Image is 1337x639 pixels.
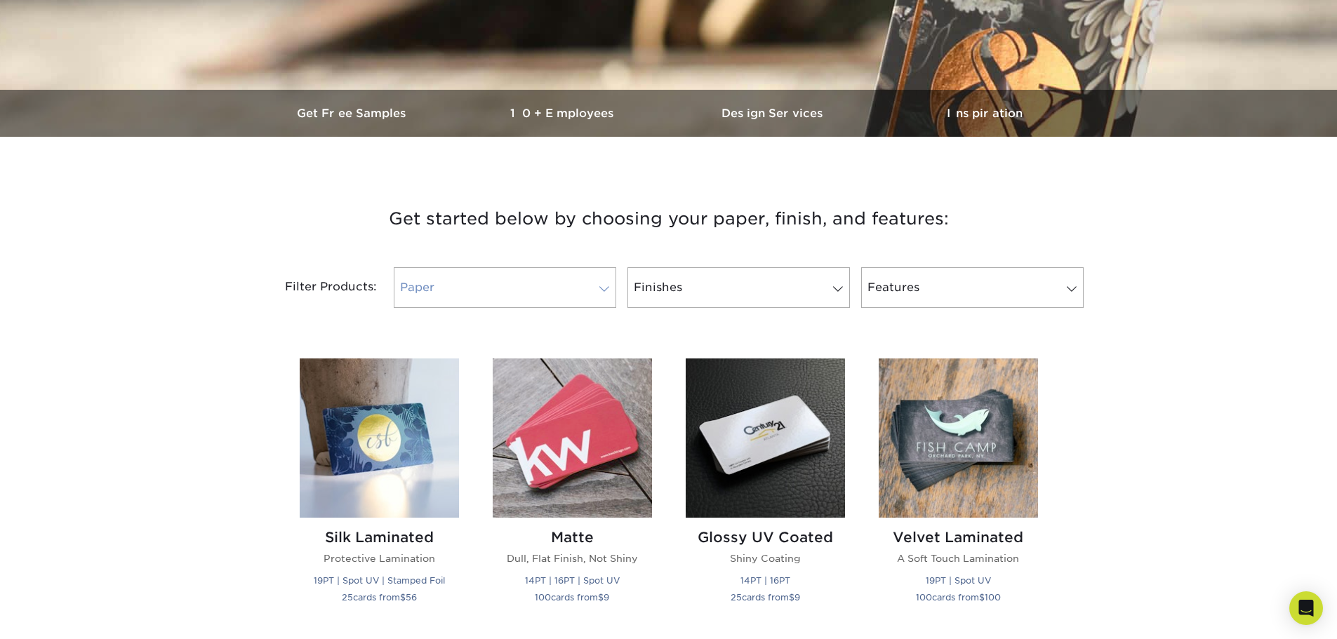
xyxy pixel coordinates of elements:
span: 100 [916,592,932,603]
a: Velvet Laminated Business Cards Velvet Laminated A Soft Touch Lamination 19PT | Spot UV 100cards ... [879,358,1038,621]
h3: Inspiration [879,107,1090,120]
a: Matte Business Cards Matte Dull, Flat Finish, Not Shiny 14PT | 16PT | Spot UV 100cards from$9 [493,358,652,621]
span: $ [789,592,794,603]
div: Open Intercom Messenger [1289,591,1323,625]
span: $ [979,592,985,603]
span: 9 [604,592,609,603]
h3: 10+ Employees [458,107,669,120]
h3: Get Free Samples [248,107,458,120]
img: Silk Laminated Business Cards [300,358,459,518]
h3: Design Services [669,107,879,120]
p: Protective Lamination [300,551,459,565]
a: Silk Laminated Business Cards Silk Laminated Protective Lamination 19PT | Spot UV | Stamped Foil ... [300,358,459,621]
small: 14PT | 16PT | Spot UV [525,575,620,586]
a: Paper [394,267,616,308]
h2: Velvet Laminated [879,529,1038,546]
span: 100 [985,592,1001,603]
p: Shiny Coating [686,551,845,565]
p: Dull, Flat Finish, Not Shiny [493,551,652,565]
img: Velvet Laminated Business Cards [879,358,1038,518]
small: 19PT | Spot UV | Stamped Foil [314,575,445,586]
small: cards from [535,592,609,603]
small: 19PT | Spot UV [926,575,991,586]
h2: Matte [493,529,652,546]
a: Glossy UV Coated Business Cards Glossy UV Coated Shiny Coating 14PT | 16PT 25cards from$9 [686,358,845,621]
a: Get Free Samples [248,90,458,137]
span: 25 [731,592,742,603]
small: cards from [916,592,1001,603]
a: Features [861,267,1084,308]
a: Finishes [627,267,850,308]
small: cards from [342,592,417,603]
a: Inspiration [879,90,1090,137]
span: $ [598,592,604,603]
span: 9 [794,592,800,603]
span: $ [400,592,406,603]
span: 56 [406,592,417,603]
span: 25 [342,592,353,603]
div: Filter Products: [248,267,388,308]
p: A Soft Touch Lamination [879,551,1038,565]
span: 100 [535,592,551,603]
small: 14PT | 16PT [740,575,790,586]
h2: Glossy UV Coated [686,529,845,546]
h3: Get started below by choosing your paper, finish, and features: [258,187,1079,250]
small: cards from [731,592,800,603]
a: 10+ Employees [458,90,669,137]
h2: Silk Laminated [300,529,459,546]
a: Design Services [669,90,879,137]
img: Matte Business Cards [493,358,652,518]
img: Glossy UV Coated Business Cards [686,358,845,518]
